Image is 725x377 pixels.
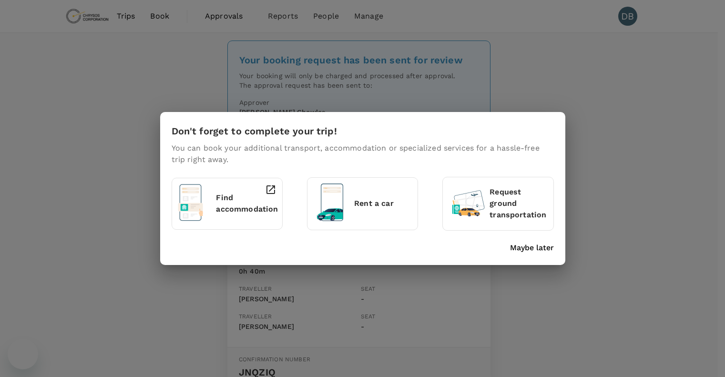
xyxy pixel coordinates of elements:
p: Find accommodation [216,192,278,215]
h6: Don't forget to complete your trip! [172,123,337,139]
p: You can book your additional transport, accommodation or specialized services for a hassle-free t... [172,143,554,165]
p: Request ground transportation [490,186,547,221]
button: Maybe later [510,242,554,254]
p: Rent a car [354,198,412,209]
